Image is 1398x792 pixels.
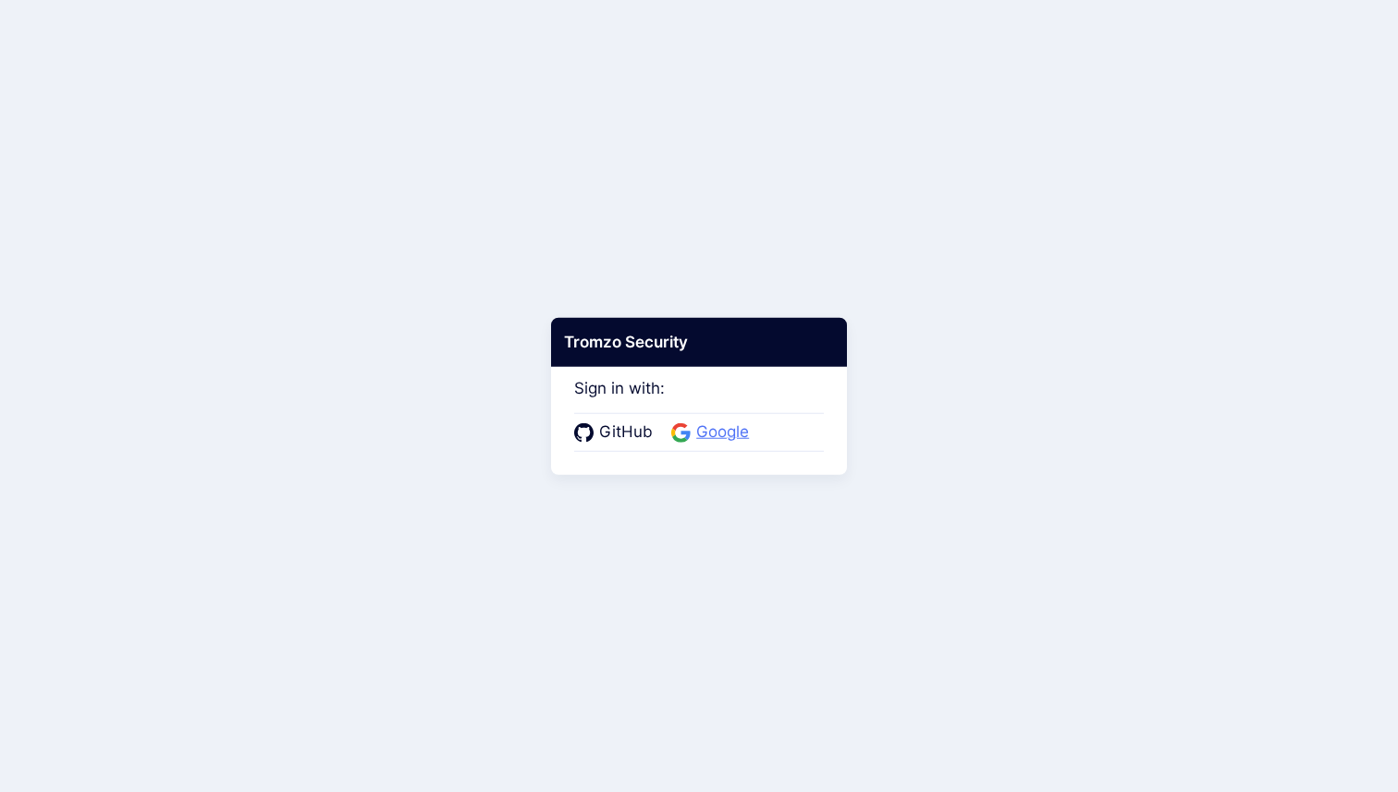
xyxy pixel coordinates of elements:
span: Google [691,420,754,445]
div: Tromzo Security [551,317,847,367]
a: GitHub [574,420,658,445]
a: Google [671,420,754,445]
span: GitHub [594,420,658,445]
div: Sign in with: [574,353,824,451]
